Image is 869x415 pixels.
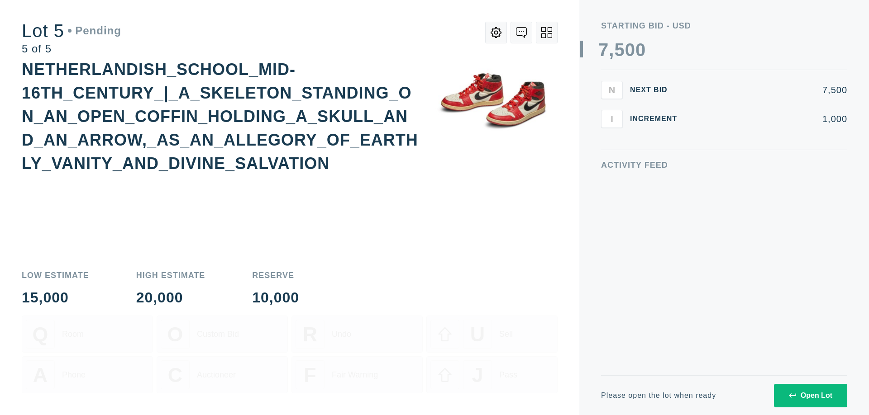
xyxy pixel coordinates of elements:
div: 0 [625,41,635,59]
div: Next Bid [630,86,684,94]
div: 10,000 [252,290,299,305]
div: 7 [598,41,609,59]
div: , [609,41,614,222]
div: Lot 5 [22,22,121,40]
div: High Estimate [136,271,205,279]
div: 7,500 [692,85,847,94]
button: I [601,110,623,128]
button: N [601,81,623,99]
button: Open Lot [774,384,847,407]
div: 0 [635,41,646,59]
div: 15,000 [22,290,89,305]
div: Starting Bid - USD [601,22,847,30]
div: Low Estimate [22,271,89,279]
div: Open Lot [789,391,832,400]
div: Pending [68,25,121,36]
div: 5 [614,41,625,59]
span: N [609,85,615,95]
div: Reserve [252,271,299,279]
div: 1,000 [692,114,847,123]
div: Activity Feed [601,161,847,169]
div: 20,000 [136,290,205,305]
div: NETHERLANDISH_SCHOOL_MID-16TH_CENTURY_|_A_SKELETON_STANDING_ON_AN_OPEN_COFFIN_HOLDING_A_SKULL_AND... [22,60,418,173]
div: 5 of 5 [22,43,121,54]
div: Increment [630,115,684,123]
div: Please open the lot when ready [601,392,716,399]
span: I [611,113,613,124]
